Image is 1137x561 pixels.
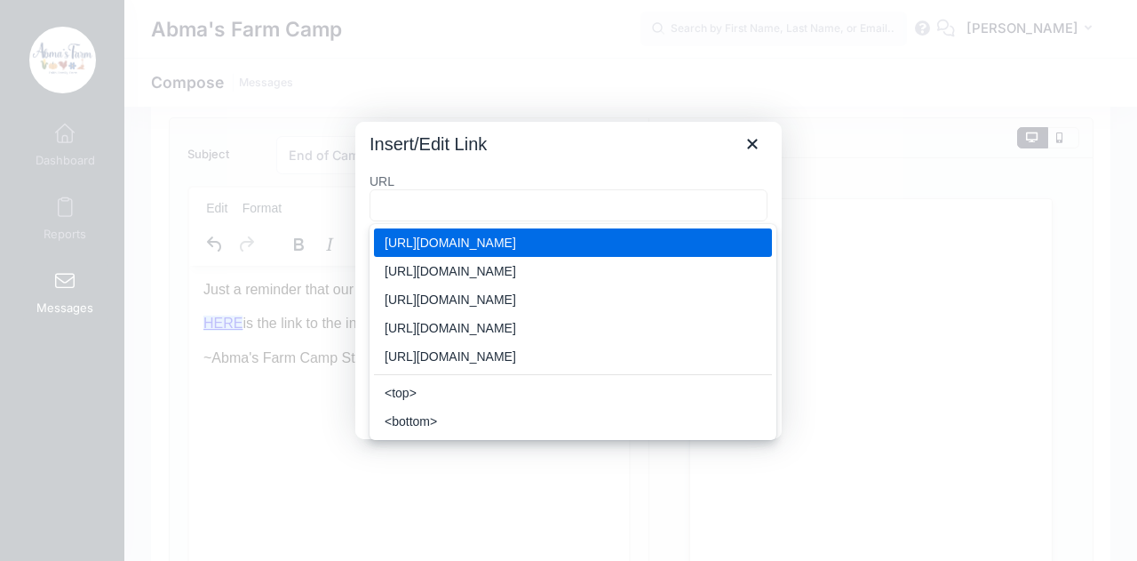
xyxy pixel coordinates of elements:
[14,48,425,68] p: is the link to the invitation.
[14,50,53,65] a: HERE
[385,260,765,282] div: [URL][DOMAIN_NAME]
[14,83,425,102] p: ~Abma's Farm Camp Staff
[374,407,772,436] div: <bottom>
[737,129,767,159] button: Close
[374,228,772,257] div: https://drive.google.com/file/d/1PHzxt1k2lK3IIHP_0f3XK0KqwRk4RPLT/view?usp=sharing
[14,14,425,34] p: Just a reminder that our end of camp gathering is [DATE]!
[374,342,772,371] div: https://drive.google.com/drive/folders/1F2m3PFu2biEaZXmgWpaO7e7l0_YJZFBx?usp=sharing
[370,132,487,156] h1: Insert/Edit Link
[374,257,772,285] div: https://drive.google.com/file/d/1cVIGHynANAWz40qxH3D4VdJIM8ikhcxy/view?usp=sharing
[385,382,765,404] div: <top>
[385,317,765,339] div: [URL][DOMAIN_NAME]
[385,289,765,310] div: [URL][DOMAIN_NAME]
[370,225,767,241] label: Text to display
[14,14,425,102] body: Rich Text Area. Press ALT-0 for help.
[374,314,772,342] div: https://drive.google.com/drive/folders/1X5qHIQoIctEG4INR4zdFEuC1tiWCxYX5?usp=sharing
[385,232,765,253] div: [URL][DOMAIN_NAME]
[374,285,772,314] div: https://drive.google.com/drive/folders/16LClOfcQkfhqXvosvhXJwY4a6XlB-7u_?usp=sharing
[374,379,772,407] div: <top>
[385,411,765,432] div: <bottom>
[370,173,767,189] label: URL
[385,346,765,367] div: [URL][DOMAIN_NAME]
